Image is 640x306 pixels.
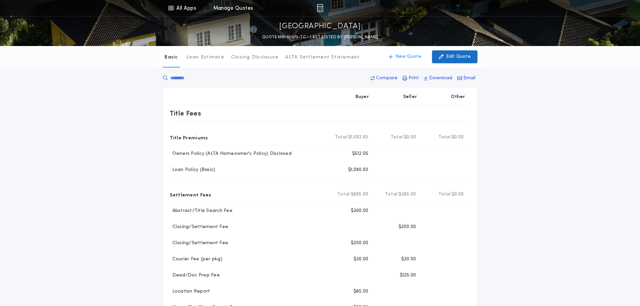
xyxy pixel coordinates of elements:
[401,256,416,263] p: $30.00
[382,50,428,63] button: New Quote
[170,272,220,279] p: Deed/Doc Prep Fee
[438,134,452,141] b: Total:
[432,50,477,63] button: Edit Quote
[355,94,369,100] p: Buyer
[391,134,404,141] b: Total:
[170,240,228,247] p: Closing/Settlement Fee
[422,72,454,84] button: Download
[337,191,351,198] b: Total:
[170,224,228,230] p: Closing/Settlement Fee
[348,134,368,141] span: $1,592.65
[438,191,452,198] b: Total:
[455,72,477,84] button: Email
[186,54,224,61] p: Loan Estimate
[404,134,416,141] span: $0.00
[231,54,279,61] p: Closing Disclosure
[352,150,369,157] p: $512.05
[348,167,368,173] p: $1,080.60
[262,34,378,41] p: QUOTE MN-10073-TC - LAST EDITED BY [PERSON_NAME]
[369,72,399,84] button: Compare
[351,240,369,247] p: $200.00
[285,54,360,61] p: ALTA Settlement Statement
[400,272,416,279] p: $125.00
[398,224,416,230] p: $200.00
[409,75,419,82] p: Print
[353,256,369,263] p: $30.00
[170,150,292,157] p: Owners Policy (ALTA Homeowner's Policy) Disclosed
[403,94,417,100] p: Seller
[463,75,475,82] p: Email
[170,167,215,173] p: Loan Policy (Basic)
[279,21,361,32] p: [GEOGRAPHIC_DATA]
[170,256,222,263] p: Courier Fee (per pkg)
[353,288,369,295] p: $85.00
[376,75,397,82] p: Compare
[170,189,211,200] p: Settlement Fees
[351,208,369,214] p: $300.00
[170,288,210,295] p: Location Report
[429,75,452,82] p: Download
[170,132,208,143] p: Title Premiums
[446,53,471,60] p: Edit Quote
[351,191,369,198] span: $885.00
[451,94,465,100] p: Other
[398,191,416,198] span: $385.00
[164,54,178,61] p: Basic
[170,108,201,119] p: Title Fees
[170,208,232,214] p: Abstract/Title Search Fee
[317,4,323,12] img: img
[385,191,398,198] b: Total:
[335,134,348,141] b: Total:
[445,5,471,11] img: vs-icon
[452,134,464,141] span: $0.00
[452,191,464,198] span: $0.00
[400,72,421,84] button: Print
[395,53,421,60] p: New Quote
